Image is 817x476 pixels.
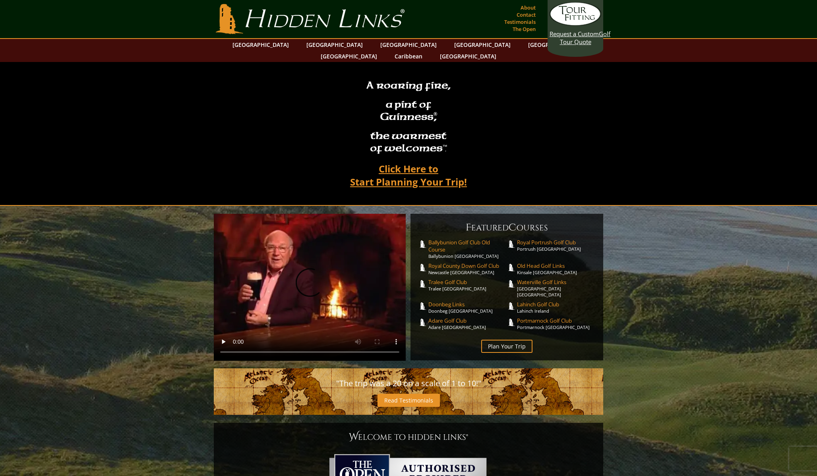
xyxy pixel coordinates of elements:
a: [GEOGRAPHIC_DATA] [450,39,515,50]
a: Portmarnock Golf ClubPortmarnock [GEOGRAPHIC_DATA] [517,317,596,330]
a: Old Head Golf LinksKinsale [GEOGRAPHIC_DATA] [517,262,596,275]
a: [GEOGRAPHIC_DATA] [524,39,589,50]
a: Request a CustomGolf Tour Quote [550,2,601,46]
a: Ballybunion Golf Club Old CourseBallybunion [GEOGRAPHIC_DATA] [428,239,507,259]
h2: Welcome to hidden links® [222,431,595,443]
span: F [466,221,471,234]
a: Testimonials [502,16,538,27]
span: Adare Golf Club [428,317,507,324]
p: "The trip was a 20 on a scale of 1 to 10!" [222,376,595,391]
span: Royal County Down Golf Club [428,262,507,269]
a: About [519,2,538,13]
a: [GEOGRAPHIC_DATA] [317,50,381,62]
a: Waterville Golf Links[GEOGRAPHIC_DATA] [GEOGRAPHIC_DATA] [517,279,596,298]
a: Tralee Golf ClubTralee [GEOGRAPHIC_DATA] [428,279,507,292]
a: [GEOGRAPHIC_DATA] [228,39,293,50]
a: Caribbean [391,50,426,62]
span: Royal Portrush Golf Club [517,239,596,246]
a: Royal County Down Golf ClubNewcastle [GEOGRAPHIC_DATA] [428,262,507,275]
a: Adare Golf ClubAdare [GEOGRAPHIC_DATA] [428,317,507,330]
a: [GEOGRAPHIC_DATA] [436,50,500,62]
span: C [509,221,517,234]
span: Old Head Golf Links [517,262,596,269]
a: [GEOGRAPHIC_DATA] [302,39,367,50]
h6: eatured ourses [418,221,595,234]
span: Lahinch Golf Club [517,301,596,308]
span: Tralee Golf Club [428,279,507,286]
span: Doonbeg Links [428,301,507,308]
span: Waterville Golf Links [517,279,596,286]
a: Lahinch Golf ClubLahinch Ireland [517,301,596,314]
h2: A roaring fire, a pint of Guinness , the warmest of welcomesâ„¢. [361,76,456,159]
span: Portmarnock Golf Club [517,317,596,324]
a: Royal Portrush Golf ClubPortrush [GEOGRAPHIC_DATA] [517,239,596,252]
a: Doonbeg LinksDoonbeg [GEOGRAPHIC_DATA] [428,301,507,314]
span: Ballybunion Golf Club Old Course [428,239,507,253]
a: Contact [515,9,538,20]
a: The Open [511,23,538,35]
a: Click Here toStart Planning Your Trip! [342,159,475,191]
span: Request a Custom [550,30,599,38]
a: [GEOGRAPHIC_DATA] [376,39,441,50]
a: Read Testimonials [378,394,440,407]
a: Plan Your Trip [481,340,532,353]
